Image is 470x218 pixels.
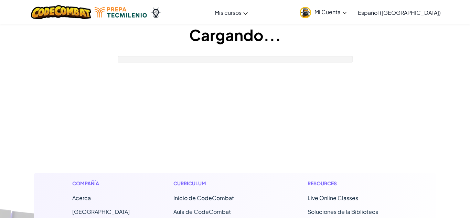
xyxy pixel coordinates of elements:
[354,3,444,22] a: Español ([GEOGRAPHIC_DATA])
[308,180,398,187] h1: Resources
[215,9,242,16] span: Mis cursos
[72,208,130,215] a: [GEOGRAPHIC_DATA]
[300,7,311,18] img: avatar
[296,1,350,23] a: Mi Cuenta
[173,208,231,215] a: Aula de CodeCombat
[173,194,234,201] span: Inicio de CodeCombat
[358,9,441,16] span: Español ([GEOGRAPHIC_DATA])
[150,7,161,18] img: Ozaria
[72,180,130,187] h1: Compañía
[31,5,91,19] img: CodeCombat logo
[95,7,147,18] img: Tecmilenio logo
[72,194,91,201] a: Acerca
[308,194,358,201] a: Live Online Classes
[308,208,378,215] a: Soluciones de la Biblioteca
[314,8,347,15] span: Mi Cuenta
[211,3,251,22] a: Mis cursos
[173,180,264,187] h1: Curriculum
